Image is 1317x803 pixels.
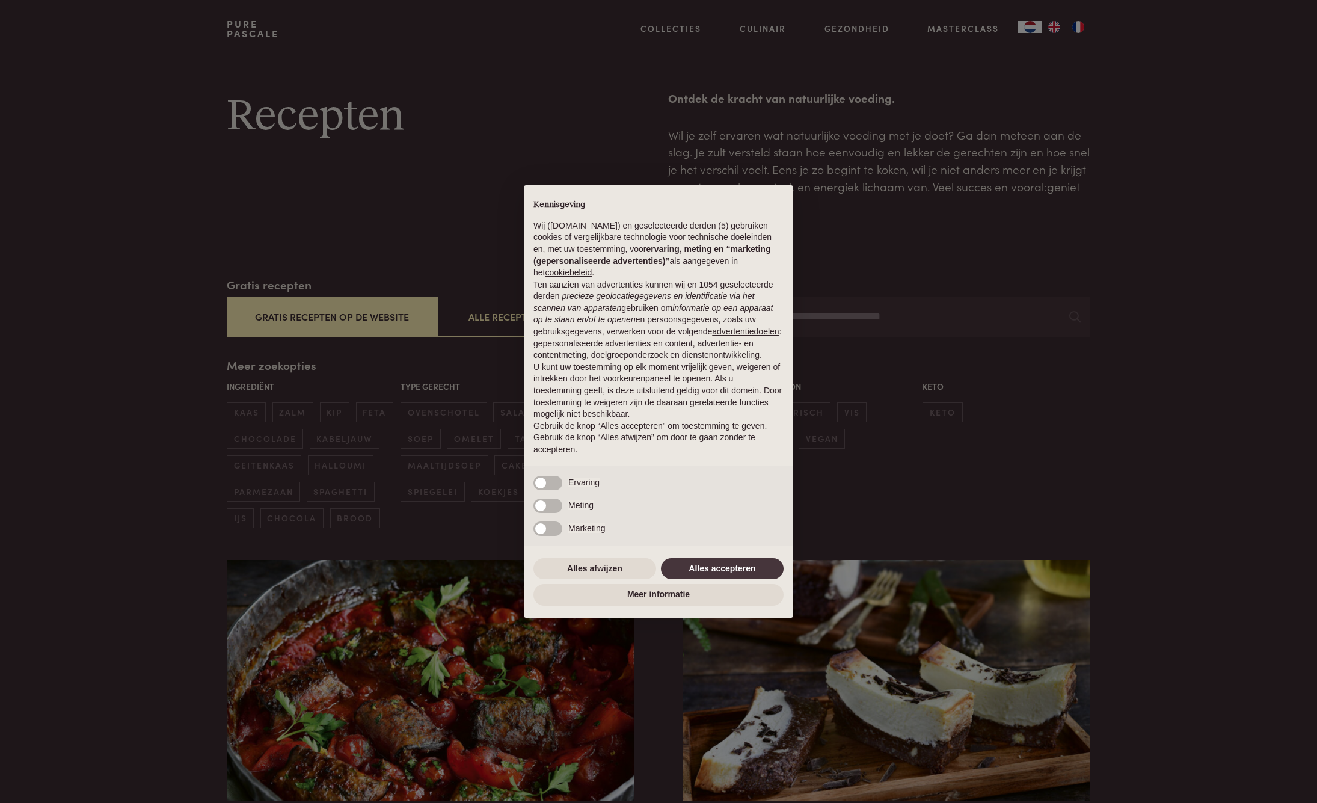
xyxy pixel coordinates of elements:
[533,200,784,211] h2: Kennisgeving
[533,303,773,325] em: informatie op een apparaat op te slaan en/of te openen
[533,279,784,362] p: Ten aanzien van advertenties kunnen wij en 1054 geselecteerde gebruiken om en persoonsgegevens, z...
[568,523,605,533] span: Marketing
[533,584,784,606] button: Meer informatie
[533,420,784,456] p: Gebruik de knop “Alles accepteren” om toestemming te geven. Gebruik de knop “Alles afwijzen” om d...
[661,558,784,580] button: Alles accepteren
[533,291,754,313] em: precieze geolocatiegegevens en identificatie via het scannen van apparaten
[545,268,592,277] a: cookiebeleid
[533,244,770,266] strong: ervaring, meting en “marketing (gepersonaliseerde advertenties)”
[533,362,784,420] p: U kunt uw toestemming op elk moment vrijelijk geven, weigeren of intrekken door het voorkeurenpan...
[533,220,784,279] p: Wij ([DOMAIN_NAME]) en geselecteerde derden (5) gebruiken cookies of vergelijkbare technologie vo...
[568,500,594,510] span: Meting
[533,558,656,580] button: Alles afwijzen
[568,478,600,487] span: Ervaring
[533,291,560,303] button: derden
[712,326,779,338] button: advertentiedoelen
